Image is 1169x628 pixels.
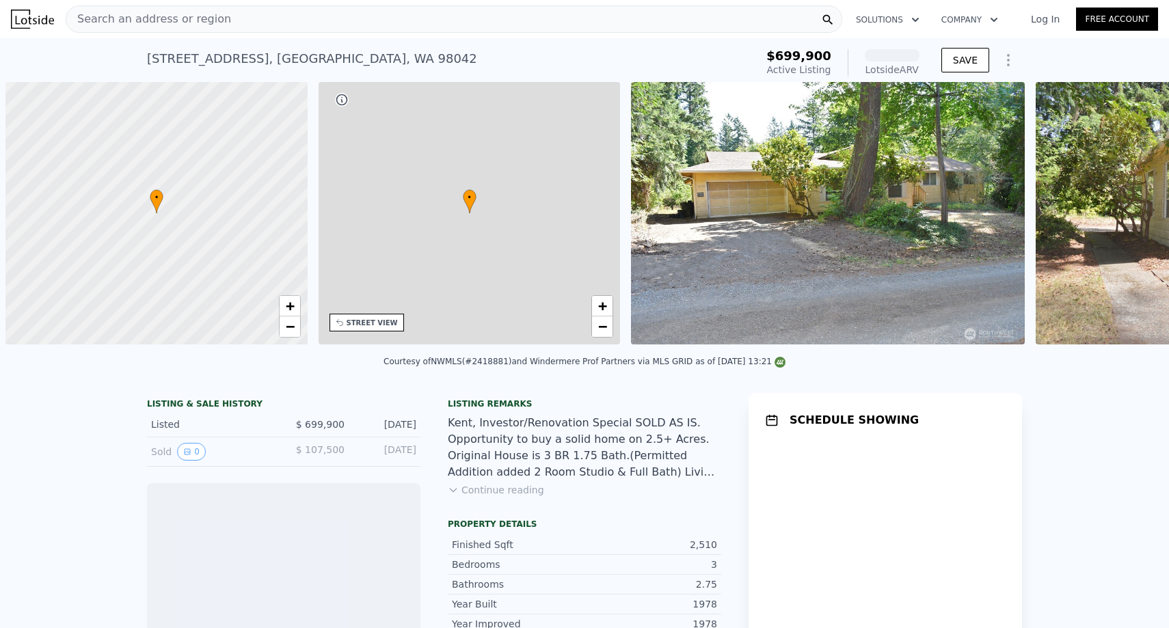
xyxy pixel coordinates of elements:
span: • [150,191,163,204]
div: • [150,189,163,213]
span: • [463,191,476,204]
a: Log In [1015,12,1076,26]
img: Lotside [11,10,54,29]
div: Bedrooms [452,558,584,571]
img: Sale: 167442730 Parcel: 98420087 [631,82,1025,344]
a: Zoom out [592,316,613,337]
div: 3 [584,558,717,571]
div: Listing remarks [448,398,721,409]
div: • [463,189,476,213]
div: Sold [151,443,273,461]
div: 2.75 [584,577,717,591]
div: [DATE] [355,443,416,461]
div: 2,510 [584,538,717,551]
div: Listed [151,418,273,431]
h1: SCHEDULE SHOWING [790,412,919,428]
a: Zoom in [280,296,300,316]
span: $699,900 [766,49,831,63]
div: [STREET_ADDRESS] , [GEOGRAPHIC_DATA] , WA 98042 [147,49,477,68]
div: Year Built [452,597,584,611]
span: − [598,318,607,335]
div: Bathrooms [452,577,584,591]
span: + [285,297,294,314]
div: Property details [448,519,721,530]
div: Courtesy of NWMLS (#2418881) and Windermere Prof Partners via MLS GRID as of [DATE] 13:21 [384,357,785,366]
button: Company [930,8,1009,32]
button: Show Options [995,46,1022,74]
div: Kent, Investor/Renovation Special SOLD AS IS. Opportunity to buy a solid home on 2.5+ Acres. Orig... [448,415,721,480]
span: + [598,297,607,314]
div: Lotside ARV [865,63,919,77]
div: 1978 [584,597,717,611]
div: [DATE] [355,418,416,431]
span: Search an address or region [66,11,231,27]
button: Continue reading [448,483,544,497]
span: − [285,318,294,335]
span: $ 107,500 [296,444,345,455]
span: $ 699,900 [296,419,345,430]
img: NWMLS Logo [775,357,785,368]
span: Active Listing [767,64,831,75]
a: Zoom in [592,296,613,316]
a: Free Account [1076,8,1158,31]
a: Zoom out [280,316,300,337]
button: SAVE [941,48,989,72]
div: STREET VIEW [347,318,398,328]
button: Solutions [845,8,930,32]
div: LISTING & SALE HISTORY [147,398,420,412]
div: Finished Sqft [452,538,584,551]
button: View historical data [177,443,206,461]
